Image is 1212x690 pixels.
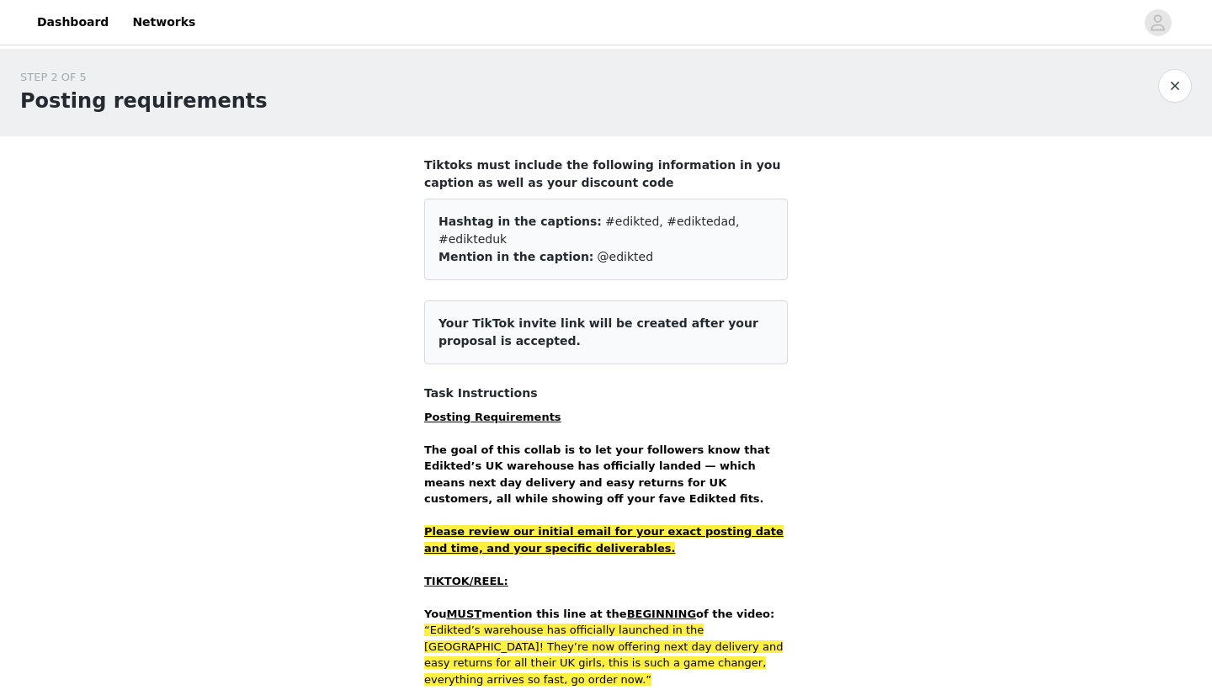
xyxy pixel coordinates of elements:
a: Dashboard [27,3,119,41]
strong: Posting Requirements [424,411,561,423]
span: Your TikTok invite link will be created after your proposal is accepted. [439,316,758,348]
strong: You mention this line at the of the video: [424,608,774,620]
h4: Task Instructions [424,385,788,402]
h4: Tiktoks must include the following information in you caption as well as your discount code [424,157,788,192]
span: Hashtag in the captions: [439,215,602,228]
div: avatar [1150,9,1166,36]
span: BEGINNING [627,608,696,620]
span: “Edikted’s warehouse has officially launched in the [GEOGRAPHIC_DATA]! They’re now offering next ... [424,624,783,686]
span: @edikted [598,250,654,263]
span: Mention in the caption: [439,250,593,263]
h1: Posting requirements [20,86,268,116]
strong: The goal of this collab is to let your followers know that Edikted’s UK warehouse has officially ... [424,443,770,506]
strong: Please review our initial email for your exact posting date and time, and your specific deliverab... [424,525,784,555]
span: #edikted, #ediktedad, #edikteduk [439,215,739,246]
span: MUST [446,608,481,620]
div: STEP 2 OF 5 [20,69,268,86]
a: Networks [122,3,205,41]
strong: TIKTOK/REEL: [424,575,508,587]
